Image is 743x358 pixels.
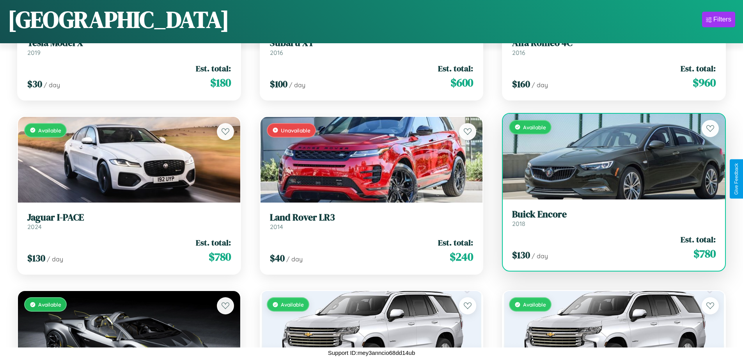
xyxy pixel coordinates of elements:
[693,75,716,90] span: $ 960
[27,49,41,56] span: 2019
[289,81,305,89] span: / day
[27,252,45,265] span: $ 130
[512,49,525,56] span: 2016
[523,124,546,131] span: Available
[27,212,231,231] a: Jaguar I-PACE2024
[27,212,231,223] h3: Jaguar I-PACE
[281,127,310,134] span: Unavailable
[270,37,473,49] h3: Subaru XT
[281,301,304,308] span: Available
[8,4,229,35] h1: [GEOGRAPHIC_DATA]
[270,212,473,223] h3: Land Rover LR3
[512,37,716,49] h3: Alfa Romeo 4C
[681,63,716,74] span: Est. total:
[532,252,548,260] span: / day
[286,255,303,263] span: / day
[512,209,716,228] a: Buick Encore2018
[47,255,63,263] span: / day
[27,37,231,56] a: Tesla Model X2019
[44,81,60,89] span: / day
[702,12,735,27] button: Filters
[532,81,548,89] span: / day
[512,220,525,227] span: 2018
[210,75,231,90] span: $ 180
[270,223,283,231] span: 2014
[38,127,61,134] span: Available
[713,16,731,23] div: Filters
[196,237,231,248] span: Est. total:
[681,234,716,245] span: Est. total:
[27,78,42,90] span: $ 30
[512,37,716,56] a: Alfa Romeo 4C2016
[38,301,61,308] span: Available
[450,75,473,90] span: $ 600
[270,78,287,90] span: $ 100
[438,237,473,248] span: Est. total:
[328,347,415,358] p: Support ID: mey3anncio68dd14ub
[512,78,530,90] span: $ 160
[270,212,473,231] a: Land Rover LR32014
[196,63,231,74] span: Est. total:
[523,301,546,308] span: Available
[438,63,473,74] span: Est. total:
[512,249,530,261] span: $ 130
[27,37,231,49] h3: Tesla Model X
[450,249,473,265] span: $ 240
[209,249,231,265] span: $ 780
[693,246,716,261] span: $ 780
[270,49,283,56] span: 2016
[27,223,42,231] span: 2024
[270,37,473,56] a: Subaru XT2016
[512,209,716,220] h3: Buick Encore
[270,252,285,265] span: $ 40
[734,163,739,195] div: Give Feedback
